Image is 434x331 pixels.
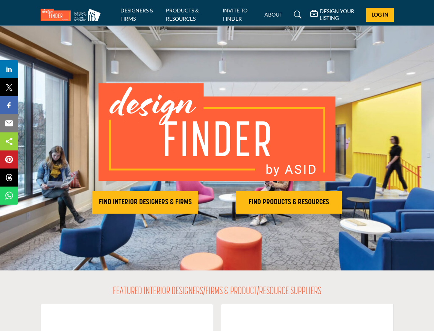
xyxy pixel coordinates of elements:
[120,7,153,22] a: DESIGNERS & FIRMS
[287,9,307,21] a: Search
[366,8,393,22] button: Log In
[113,285,321,298] h2: FEATURED INTERIOR DESIGNERS/FIRMS & PRODUCT/RESOURCE SUPPLIERS
[310,8,361,21] div: DESIGN YOUR LISTING
[372,11,388,18] span: Log In
[94,198,196,207] h2: FIND INTERIOR DESIGNERS & FIRMS
[166,7,199,22] a: PRODUCTS & RESOURCES
[223,7,247,22] a: INVITE TO FINDER
[320,8,361,21] h5: DESIGN YOUR LISTING
[41,9,105,21] img: Site Logo
[264,11,282,18] a: ABOUT
[92,191,198,214] button: FIND INTERIOR DESIGNERS & FIRMS
[236,191,342,214] button: FIND PRODUCTS & RESOURCES
[238,198,340,207] h2: FIND PRODUCTS & RESOURCES
[99,83,335,181] img: image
